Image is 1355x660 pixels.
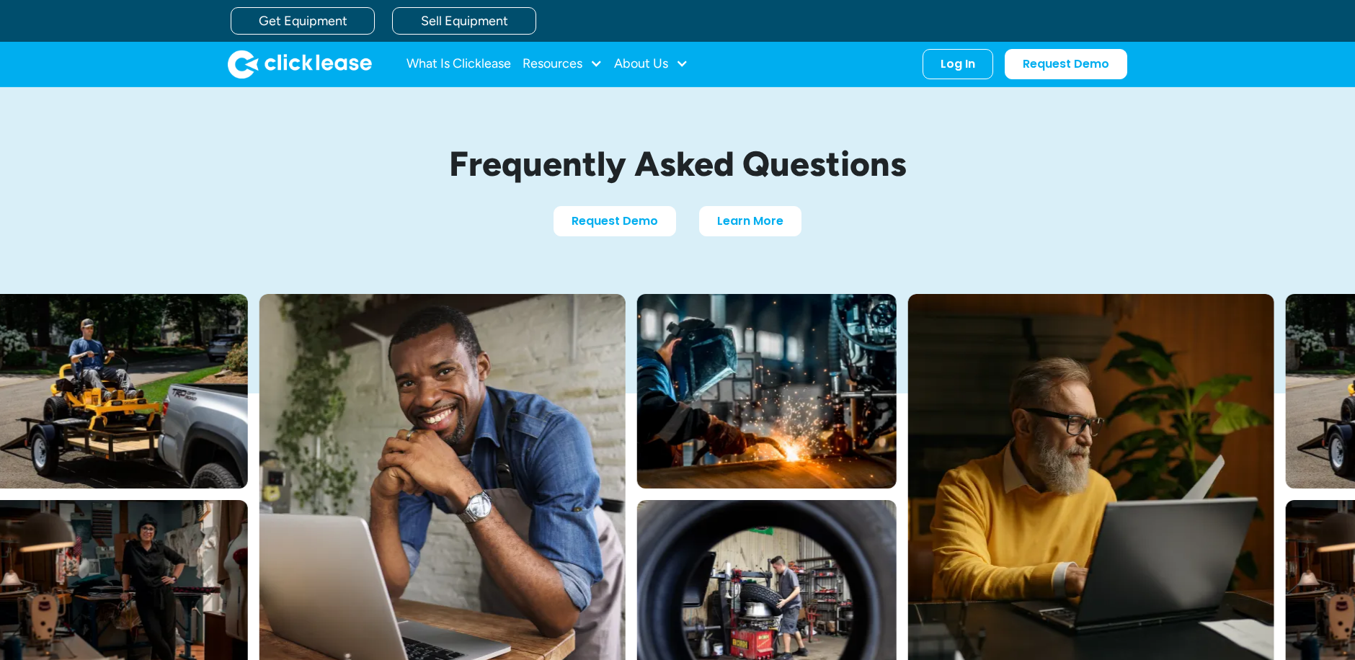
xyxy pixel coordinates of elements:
[231,7,375,35] a: Get Equipment
[941,57,975,71] div: Log In
[228,50,372,79] a: home
[699,206,801,236] a: Learn More
[614,50,688,79] div: About Us
[406,50,511,79] a: What Is Clicklease
[637,294,897,489] img: A welder in a large mask working on a large pipe
[523,50,603,79] div: Resources
[392,7,536,35] a: Sell Equipment
[554,206,676,236] a: Request Demo
[228,50,372,79] img: Clicklease logo
[339,145,1016,183] h1: Frequently Asked Questions
[1005,49,1127,79] a: Request Demo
